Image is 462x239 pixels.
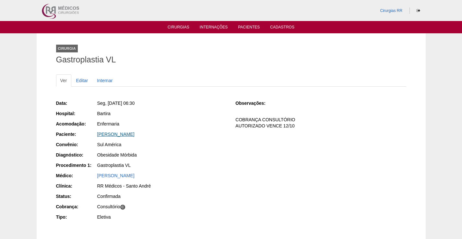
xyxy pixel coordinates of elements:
span: C [120,204,125,210]
h1: Gastroplastia VL [56,56,406,64]
div: Status: [56,193,97,200]
div: Data: [56,100,97,106]
div: Procedimento 1: [56,162,97,168]
div: Acomodação: [56,121,97,127]
div: Enfermaria [97,121,227,127]
div: Bartira [97,110,227,117]
a: Cirurgias RR [380,8,402,13]
a: Internar [93,74,117,87]
div: Cobrança: [56,203,97,210]
a: [PERSON_NAME] [97,132,135,137]
div: RR Médicos - Santo André [97,183,227,189]
a: Editar [72,74,92,87]
i: Sair [417,9,420,13]
div: Gastroplastia VL [97,162,227,168]
div: Tipo: [56,214,97,220]
a: Ver [56,74,71,87]
div: Confirmada [97,193,227,200]
div: Convênio: [56,141,97,148]
div: Observações: [235,100,276,106]
div: Cirurgia [56,45,78,52]
a: Cadastros [270,25,294,31]
div: Clínica: [56,183,97,189]
div: Hospital: [56,110,97,117]
a: Cirurgias [168,25,189,31]
div: Consultório [97,203,227,210]
p: COBRANÇA CONSULTÓRIO AUTORIZADO VENCE 12/10 [235,117,406,129]
div: Sul América [97,141,227,148]
div: Paciente: [56,131,97,137]
div: Médico: [56,172,97,179]
a: [PERSON_NAME] [97,173,135,178]
div: Obesidade Mórbida [97,152,227,158]
span: Seg, [DATE] 06:30 [97,101,135,106]
div: Eletiva [97,214,227,220]
a: Pacientes [238,25,260,31]
a: Internações [200,25,228,31]
div: Diagnóstico: [56,152,97,158]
